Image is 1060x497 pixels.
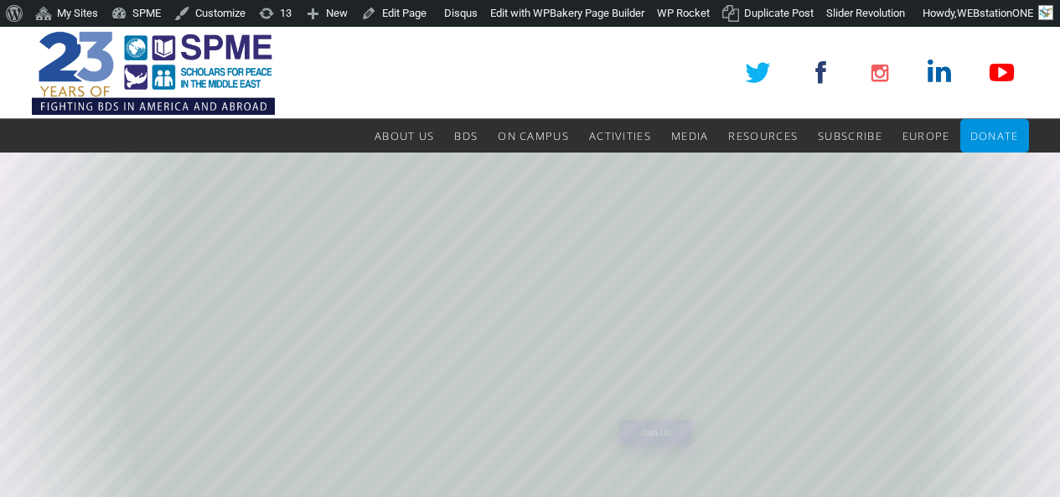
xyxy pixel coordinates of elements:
[970,128,1019,143] span: Donate
[818,128,882,143] span: Subscribe
[375,128,434,143] span: About Us
[454,128,478,143] span: BDS
[589,128,651,143] span: Activities
[818,119,882,153] a: Subscribe
[728,128,798,143] span: Resources
[619,420,692,446] a: Join Us
[498,119,569,153] a: On Campus
[957,7,1033,19] span: WEBstationONE
[498,128,569,143] span: On Campus
[589,119,651,153] a: Activities
[32,27,275,119] img: SPME
[671,119,709,153] a: Media
[671,128,709,143] span: Media
[826,7,905,19] span: Slider Revolution
[375,119,434,153] a: About Us
[970,119,1019,153] a: Donate
[454,119,478,153] a: BDS
[902,128,950,143] span: Europe
[902,119,950,153] a: Europe
[728,119,798,153] a: Resources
